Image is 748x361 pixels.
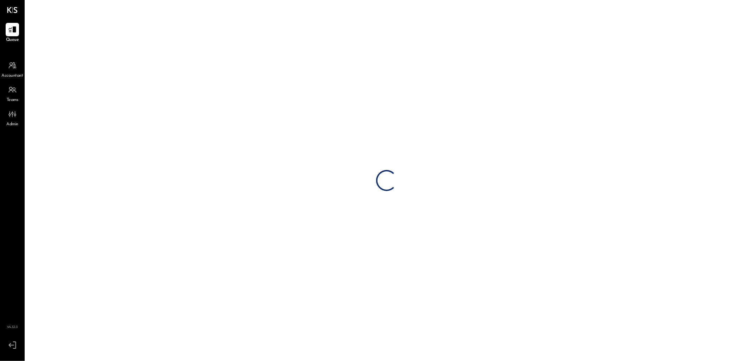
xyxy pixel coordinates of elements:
a: Accountant [0,59,24,79]
span: Teams [7,97,18,103]
span: Accountant [2,73,23,79]
a: Teams [0,83,24,103]
a: Queue [0,23,24,43]
span: Queue [6,37,19,43]
span: Admin [6,121,18,128]
a: Admin [0,107,24,128]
